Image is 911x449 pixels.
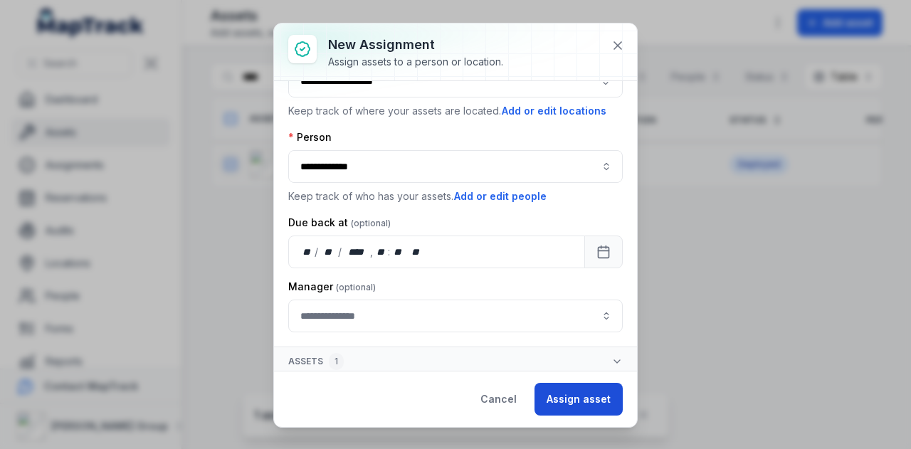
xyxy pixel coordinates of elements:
[288,150,623,183] input: assignment-add:person-label
[374,245,389,259] div: hour,
[501,103,607,119] button: Add or edit locations
[300,245,315,259] div: day,
[320,245,339,259] div: month,
[288,280,376,294] label: Manager
[584,236,623,268] button: Calendar
[388,245,391,259] div: :
[288,189,623,204] p: Keep track of who has your assets.
[288,216,391,230] label: Due back at
[288,353,344,370] span: Assets
[328,55,503,69] div: Assign assets to a person or location.
[288,103,623,119] p: Keep track of where your assets are located.
[453,189,547,204] button: Add or edit people
[329,353,344,370] div: 1
[328,35,503,55] h3: New assignment
[288,130,332,144] label: Person
[338,245,343,259] div: /
[391,245,406,259] div: minute,
[288,300,623,332] input: assignment-add:cf[907ad3fd-eed4-49d8-ad84-d22efbadc5a5]-label
[468,383,529,416] button: Cancel
[315,245,320,259] div: /
[343,245,369,259] div: year,
[370,245,374,259] div: ,
[274,347,637,376] button: Assets1
[409,245,424,259] div: am/pm,
[535,383,623,416] button: Assign asset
